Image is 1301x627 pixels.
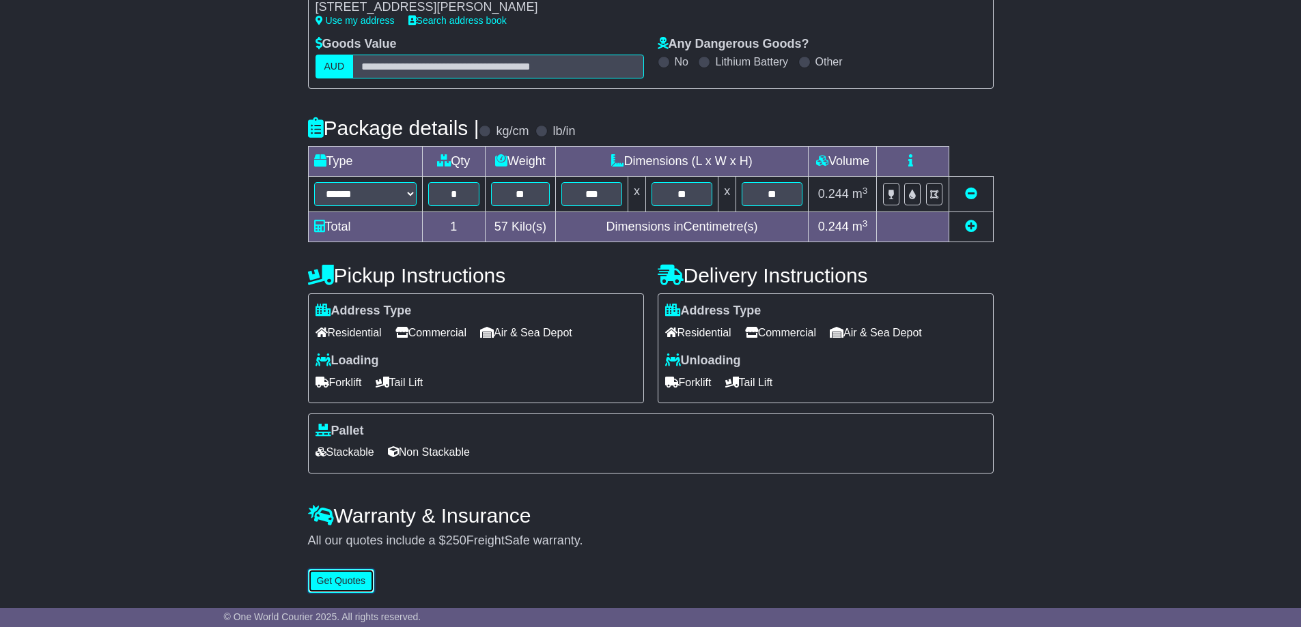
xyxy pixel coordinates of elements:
span: 250 [446,534,466,547]
span: Residential [665,322,731,343]
span: Tail Lift [376,372,423,393]
button: Get Quotes [308,569,375,593]
a: Use my address [316,15,395,26]
span: Commercial [745,322,816,343]
a: Remove this item [965,187,977,201]
label: kg/cm [496,124,529,139]
td: Dimensions (L x W x H) [555,147,809,177]
sup: 3 [863,186,868,196]
label: Other [815,55,843,68]
span: m [852,220,868,233]
td: Dimensions in Centimetre(s) [555,212,809,242]
span: Forklift [665,372,712,393]
a: Search address book [408,15,507,26]
td: 1 [422,212,486,242]
label: Lithium Battery [715,55,788,68]
span: Commercial [395,322,466,343]
td: Volume [809,147,877,177]
span: © One World Courier 2025. All rights reserved. [224,611,421,622]
h4: Package details | [308,117,479,139]
a: Add new item [965,220,977,233]
span: 57 [494,220,508,233]
label: Pallet [316,424,364,439]
h4: Pickup Instructions [308,264,644,287]
span: Residential [316,322,382,343]
span: Air & Sea Depot [480,322,572,343]
span: 0.244 [818,187,849,201]
td: x [628,177,645,212]
label: Address Type [665,304,761,319]
label: Address Type [316,304,412,319]
span: Stackable [316,441,374,463]
td: Type [308,147,422,177]
span: 0.244 [818,220,849,233]
td: Kilo(s) [486,212,556,242]
td: x [718,177,736,212]
label: Any Dangerous Goods? [658,37,809,52]
label: Unloading [665,353,741,368]
td: Weight [486,147,556,177]
td: Total [308,212,422,242]
h4: Warranty & Insurance [308,504,994,527]
td: Qty [422,147,486,177]
span: Tail Lift [725,372,773,393]
label: AUD [316,55,354,78]
label: Loading [316,353,379,368]
div: All our quotes include a $ FreightSafe warranty. [308,534,994,549]
h4: Delivery Instructions [658,264,994,287]
span: Forklift [316,372,362,393]
label: lb/in [552,124,575,139]
label: Goods Value [316,37,397,52]
span: Non Stackable [388,441,470,463]
span: Air & Sea Depot [830,322,922,343]
sup: 3 [863,218,868,229]
span: m [852,187,868,201]
label: No [675,55,688,68]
